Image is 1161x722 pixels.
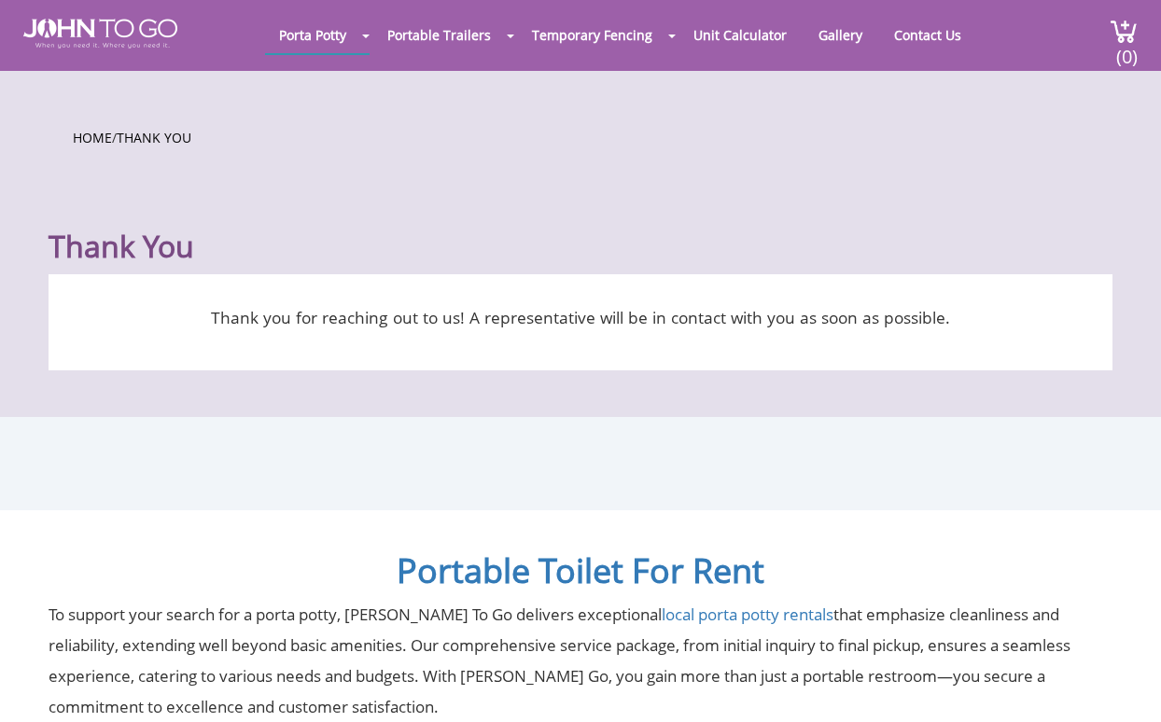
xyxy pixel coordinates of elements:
a: local porta potty rentals [662,604,833,625]
img: cart a [1110,19,1138,44]
span: (0) [1116,29,1139,69]
a: Temporary Fencing [518,17,666,53]
a: Gallery [804,17,876,53]
a: Thank You [117,129,191,146]
ul: / [73,124,1088,147]
a: Porta Potty [265,17,360,53]
p: Thank you for reaching out to us! A representative will be in contact with you as soon as possible. [77,302,1084,333]
a: Contact Us [880,17,975,53]
a: Home [73,129,112,146]
a: Portable Toilet For Rent [397,548,764,593]
img: JOHN to go [23,19,177,49]
h1: Thank You [49,183,1112,265]
a: Unit Calculator [679,17,801,53]
a: Portable Trailers [373,17,505,53]
p: To support your search for a porta potty, [PERSON_NAME] To Go delivers exceptional that emphasize... [49,599,1112,722]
